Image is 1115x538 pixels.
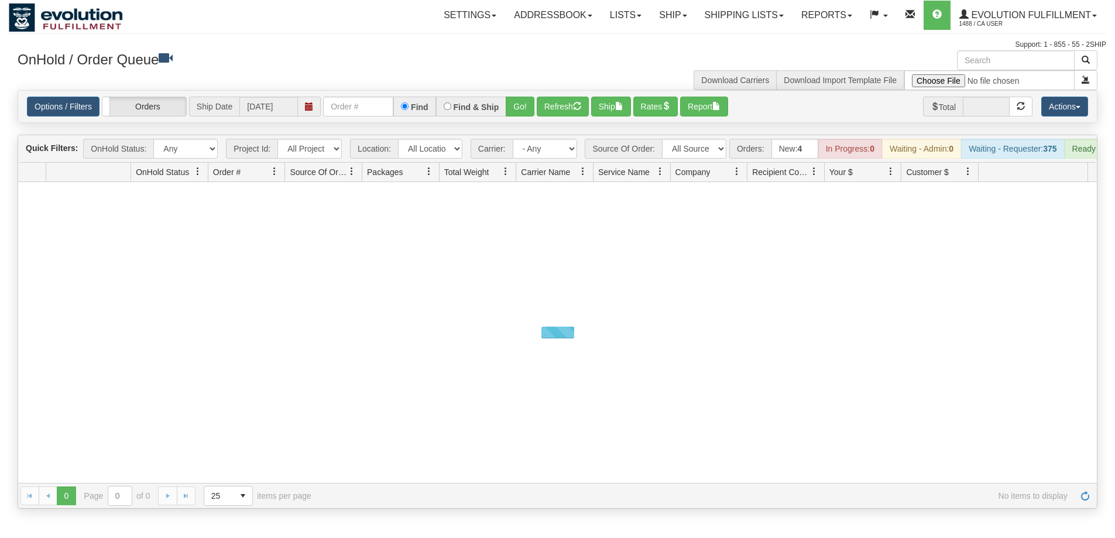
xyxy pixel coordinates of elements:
span: Orders: [729,139,771,159]
a: Ship [650,1,695,30]
a: Company filter column settings [727,162,747,181]
span: Source Of Order: [585,139,662,159]
span: 1488 / CA User [959,18,1047,30]
span: No items to display [328,491,1068,501]
label: Orders [102,97,186,116]
label: Quick Filters: [26,142,78,154]
span: Packages [367,166,403,178]
input: Order # [323,97,393,116]
span: Page 0 [57,486,76,505]
button: Search [1074,50,1097,70]
a: Total Weight filter column settings [496,162,516,181]
a: Download Carriers [701,76,769,85]
span: Ship Date [189,97,239,116]
span: Total [923,97,963,116]
strong: 4 [798,144,802,153]
strong: 0 [949,144,953,153]
a: Shipping lists [696,1,792,30]
label: Find [411,103,428,111]
div: Waiting - Admin: [882,139,961,159]
a: Your $ filter column settings [881,162,901,181]
input: Import [904,70,1075,90]
a: Source Of Order filter column settings [342,162,362,181]
span: 25 [211,490,227,502]
span: Order # [213,166,241,178]
span: Carrier: [471,139,513,159]
div: Waiting - Requester: [961,139,1064,159]
h3: OnHold / Order Queue [18,50,549,67]
a: Options / Filters [27,97,100,116]
span: Location: [350,139,398,159]
span: Company [675,166,711,178]
a: Carrier Name filter column settings [573,162,593,181]
strong: 0 [870,144,874,153]
strong: 375 [1043,144,1056,153]
span: Page of 0 [84,486,150,506]
a: Customer $ filter column settings [958,162,978,181]
span: select [234,486,252,505]
input: Search [957,50,1075,70]
span: OnHold Status [136,166,189,178]
button: Ship [591,97,631,116]
button: Refresh [537,97,589,116]
span: Carrier Name [521,166,570,178]
span: Page sizes drop down [204,486,253,506]
a: OnHold Status filter column settings [188,162,208,181]
span: Source Of Order [290,166,347,178]
span: OnHold Status: [83,139,153,159]
iframe: chat widget [1088,209,1114,328]
a: Order # filter column settings [265,162,284,181]
button: Go! [506,97,534,116]
a: Download Import Template File [784,76,897,85]
a: Refresh [1076,486,1095,505]
button: Report [680,97,728,116]
span: Project Id: [226,139,277,159]
img: logo1488.jpg [9,3,123,32]
div: In Progress: [818,139,882,159]
a: Recipient Country filter column settings [804,162,824,181]
a: Lists [601,1,650,30]
span: Recipient Country [752,166,809,178]
button: Rates [633,97,678,116]
span: Customer $ [906,166,948,178]
div: Support: 1 - 855 - 55 - 2SHIP [9,40,1106,50]
div: grid toolbar [18,135,1097,163]
span: Evolution Fulfillment [969,10,1091,20]
a: Reports [792,1,861,30]
span: Total Weight [444,166,489,178]
a: Addressbook [505,1,601,30]
a: Settings [435,1,505,30]
span: Your $ [829,166,853,178]
span: Service Name [598,166,650,178]
a: Packages filter column settings [419,162,439,181]
label: Find & Ship [454,103,499,111]
a: Evolution Fulfillment 1488 / CA User [951,1,1106,30]
a: Service Name filter column settings [650,162,670,181]
button: Actions [1041,97,1088,116]
div: New: [771,139,818,159]
span: items per page [204,486,311,506]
